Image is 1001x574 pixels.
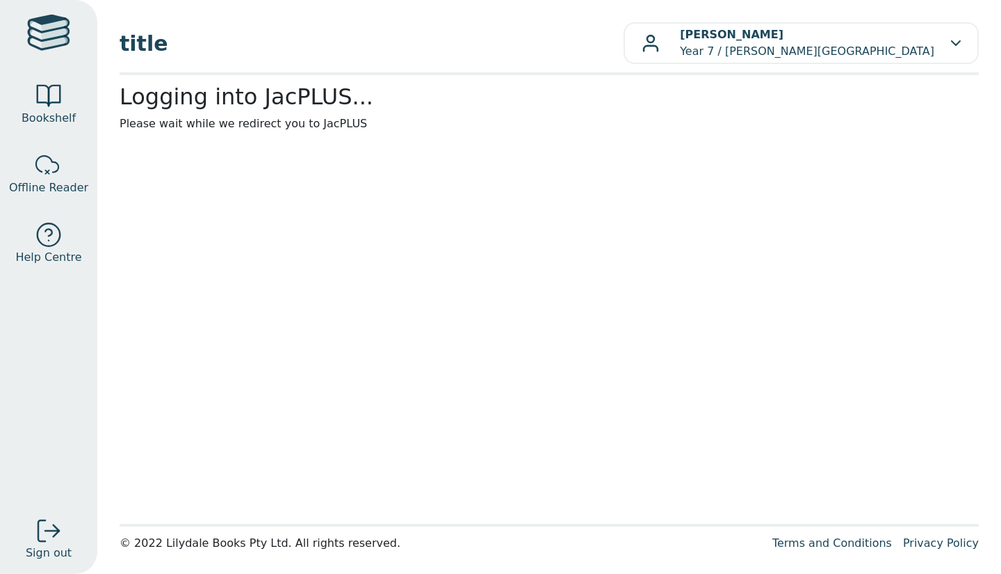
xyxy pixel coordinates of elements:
span: Sign out [26,545,72,561]
h2: Logging into JacPLUS... [120,83,979,110]
button: [PERSON_NAME]Year 7 / [PERSON_NAME][GEOGRAPHIC_DATA] [624,22,979,64]
p: Please wait while we redirect you to JacPLUS [120,115,979,132]
a: Privacy Policy [903,536,979,550]
span: Help Centre [15,249,81,266]
span: title [120,28,624,59]
b: [PERSON_NAME] [680,28,783,41]
span: Bookshelf [22,110,76,127]
p: Year 7 / [PERSON_NAME][GEOGRAPHIC_DATA] [680,26,934,60]
div: © 2022 Lilydale Books Pty Ltd. All rights reserved. [120,535,761,552]
span: Offline Reader [9,180,88,196]
a: Terms and Conditions [772,536,892,550]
